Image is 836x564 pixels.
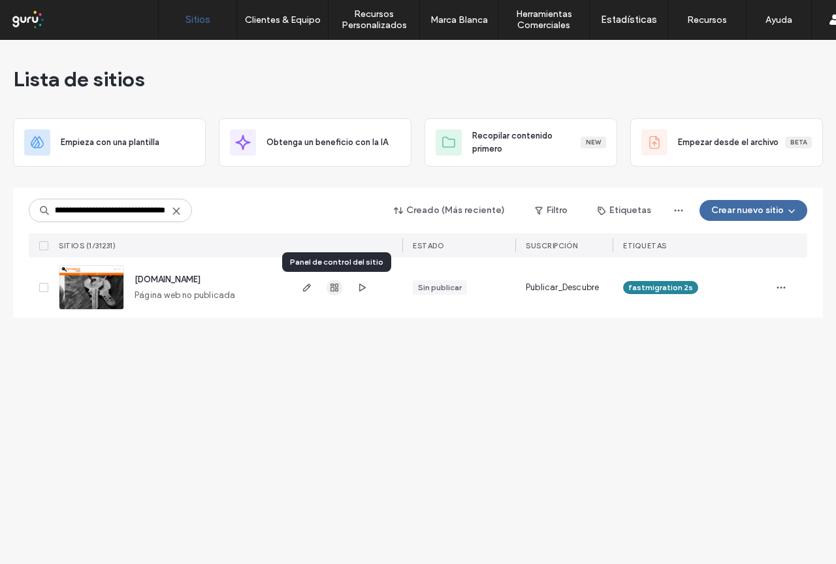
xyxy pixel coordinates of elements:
[630,118,823,167] div: Empezar desde el archivoBeta
[526,281,599,294] span: Publicar_Descubre
[472,129,581,156] span: Recopilar contenido primero
[678,136,779,149] span: Empezar desde el archivo
[581,137,606,148] div: New
[418,282,462,293] div: Sin publicar
[699,200,807,221] button: Crear nuevo sitio
[135,274,201,284] a: [DOMAIN_NAME]
[628,282,693,293] span: fastmigration 2s
[185,14,210,25] label: Sitios
[687,14,727,25] label: Recursos
[601,14,657,25] label: Estadísticas
[329,8,419,31] label: Recursos Personalizados
[765,14,792,25] label: Ayuda
[135,289,236,302] span: Página web no publicada
[266,136,388,149] span: Obtenga un beneficio con la IA
[413,241,444,250] span: ESTADO
[245,14,321,25] label: Clientes & Equipo
[28,9,64,21] span: Ayuda
[586,200,663,221] button: Etiquetas
[425,118,617,167] div: Recopilar contenido primeroNew
[430,14,488,25] label: Marca Blanca
[623,241,667,250] span: ETIQUETAS
[219,118,411,167] div: Obtenga un beneficio con la IA
[522,200,581,221] button: Filtro
[282,252,391,272] div: Panel de control del sitio
[383,200,517,221] button: Creado (Más reciente)
[61,136,159,149] span: Empieza con una plantilla
[13,118,206,167] div: Empieza con una plantilla
[785,137,812,148] div: Beta
[59,241,116,250] span: SITIOS (1/31231)
[526,241,578,250] span: Suscripción
[498,8,589,31] label: Herramientas Comerciales
[13,66,145,92] span: Lista de sitios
